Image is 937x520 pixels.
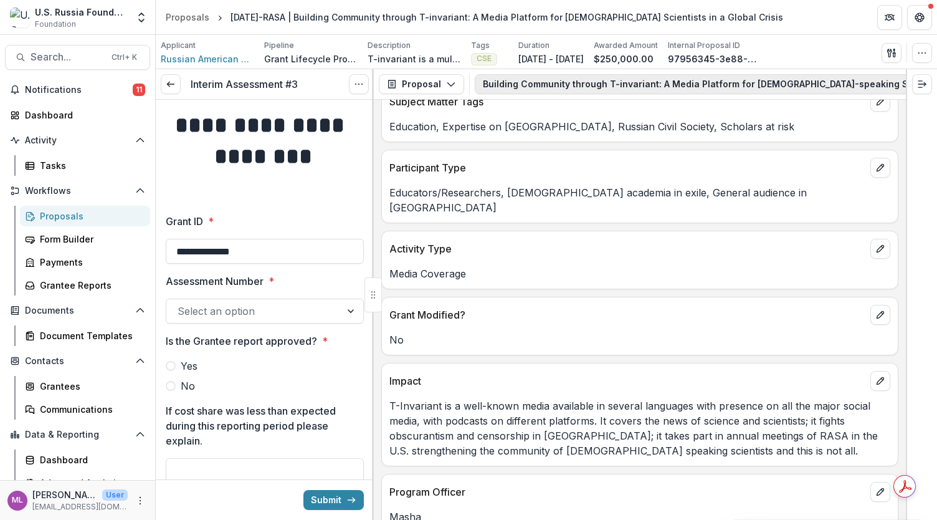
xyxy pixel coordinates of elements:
span: Search... [31,51,104,63]
p: Description [368,40,411,51]
button: Options [349,74,369,94]
p: Awarded Amount [594,40,658,51]
p: [DATE] - [DATE] [518,52,584,65]
span: Activity [25,135,130,146]
p: $250,000.00 [594,52,654,65]
button: Open Workflows [5,181,150,201]
button: Proposal [379,74,464,94]
button: Open Data & Reporting [5,425,150,445]
p: Assessment Number [166,274,264,289]
a: Communications [20,399,150,420]
button: Open Documents [5,301,150,320]
p: [PERSON_NAME] [32,488,97,501]
a: Payments [20,252,150,272]
button: Get Help [907,5,932,30]
span: Contacts [25,356,130,367]
div: Dashboard [25,108,140,122]
button: More [133,493,148,508]
button: Open Activity [5,130,150,150]
div: Proposals [166,11,209,24]
button: edit [870,92,890,112]
button: Partners [877,5,902,30]
div: Tasks [40,159,140,172]
p: Internal Proposal ID [668,40,740,51]
p: Is the Grantee report approved? [166,334,317,349]
p: T-Invariant is a well-known media available in several languages with presence on all the major s... [389,398,890,458]
button: Expand right [912,74,932,94]
p: Educators/Researchers, [DEMOGRAPHIC_DATA] academia in exile, General audience in [GEOGRAPHIC_DATA] [389,185,890,215]
p: Participant Type [389,160,865,175]
div: Form Builder [40,233,140,246]
p: Duration [518,40,549,51]
button: edit [870,158,890,178]
a: Russian American Science Association [161,52,254,65]
div: Advanced Analytics [40,476,140,489]
div: Ctrl + K [109,51,140,64]
p: Education, Expertise on [GEOGRAPHIC_DATA], Russian Civil Society, Scholars at risk [389,119,890,134]
div: U.S. Russia Foundation [35,6,128,19]
span: Workflows [25,186,130,196]
a: Dashboard [20,450,150,470]
button: Open entity switcher [133,5,150,30]
p: Pipeline [264,40,294,51]
a: Form Builder [20,229,150,249]
a: Tasks [20,155,150,176]
span: Data & Reporting [25,430,130,440]
a: Grantees [20,376,150,397]
div: Dashboard [40,453,140,466]
button: edit [870,305,890,325]
nav: breadcrumb [161,8,788,26]
p: Program Officer [389,484,865,499]
p: Grant Lifecycle Process [264,52,358,65]
button: edit [870,371,890,391]
p: Activity Type [389,241,865,256]
a: Document Templates [20,325,150,346]
span: CSE [477,54,492,63]
p: Media Coverage [389,266,890,281]
p: Grant ID [166,214,203,229]
p: [EMAIL_ADDRESS][DOMAIN_NAME] [32,501,128,513]
p: Grant Modified? [389,307,865,322]
a: Proposals [20,206,150,226]
a: Proposals [161,8,214,26]
button: edit [870,482,890,502]
div: Proposals [40,209,140,223]
button: Open Contacts [5,351,150,371]
div: Grantee Reports [40,279,140,292]
span: 11 [133,84,145,96]
h3: Interim Assessment #3 [191,79,298,90]
a: Dashboard [5,105,150,125]
span: No [181,378,195,393]
button: Notifications11 [5,80,150,100]
span: Documents [25,306,130,316]
div: Payments [40,256,140,269]
button: Submit [303,490,364,510]
p: Subject Matter Tags [389,94,865,109]
a: Grantee Reports [20,275,150,296]
p: No [389,332,890,347]
span: Notifications [25,85,133,95]
div: [DATE]-RASA | Building Community through T-invariant: A Media Platform for [DEMOGRAPHIC_DATA] Sci... [231,11,783,24]
div: Document Templates [40,329,140,342]
div: Maria Lvova [12,496,23,504]
button: Search... [5,45,150,70]
p: Applicant [161,40,196,51]
span: Yes [181,359,197,373]
span: Foundation [35,19,76,30]
div: Communications [40,403,140,416]
img: U.S. Russia Foundation [10,7,30,27]
p: 97956345-3e88-4fb6-9b45-5c88b2ef5cfa [668,52,761,65]
div: Grantees [40,380,140,393]
p: Tags [471,40,490,51]
button: edit [870,239,890,259]
p: If cost share was less than expected during this reporting period please explain. [166,403,356,448]
p: Impact [389,373,865,388]
p: User [102,489,128,501]
a: Advanced Analytics [20,473,150,493]
p: T-invariant is a multimedia platform for scientists and science journalists that was launched on ... [368,52,461,65]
